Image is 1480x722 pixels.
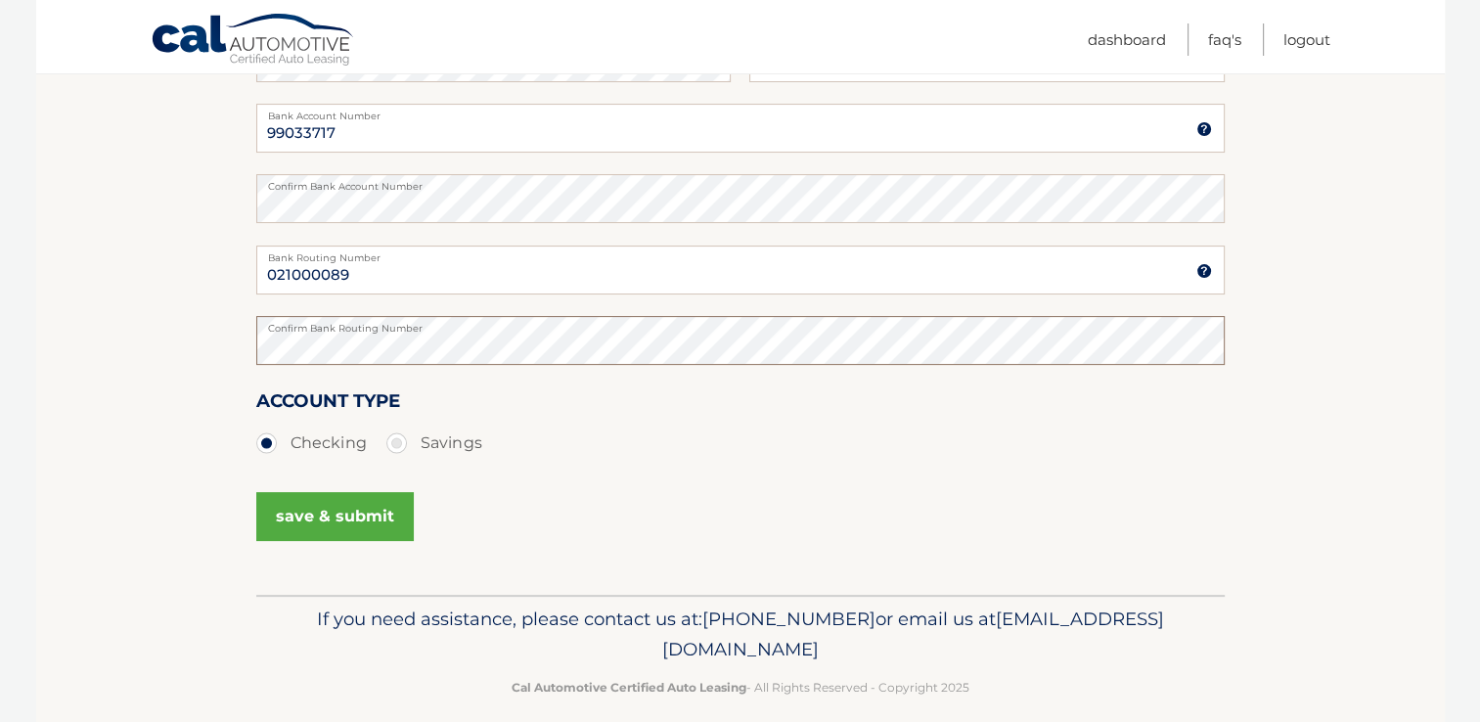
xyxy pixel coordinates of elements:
img: tooltip.svg [1196,263,1212,279]
label: Checking [256,424,367,463]
span: [PHONE_NUMBER] [702,608,875,630]
a: FAQ's [1208,23,1241,56]
input: Bank Account Number [256,104,1225,153]
button: save & submit [256,492,414,541]
label: Bank Routing Number [256,246,1225,261]
label: Account Type [256,386,400,423]
strong: Cal Automotive Certified Auto Leasing [512,680,746,695]
a: Logout [1283,23,1330,56]
a: Dashboard [1088,23,1166,56]
img: tooltip.svg [1196,121,1212,137]
p: - All Rights Reserved - Copyright 2025 [269,677,1212,698]
a: Cal Automotive [151,13,356,69]
input: Bank Routing Number [256,246,1225,294]
label: Confirm Bank Routing Number [256,316,1225,332]
label: Savings [386,424,482,463]
p: If you need assistance, please contact us at: or email us at [269,604,1212,666]
label: Bank Account Number [256,104,1225,119]
label: Confirm Bank Account Number [256,174,1225,190]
